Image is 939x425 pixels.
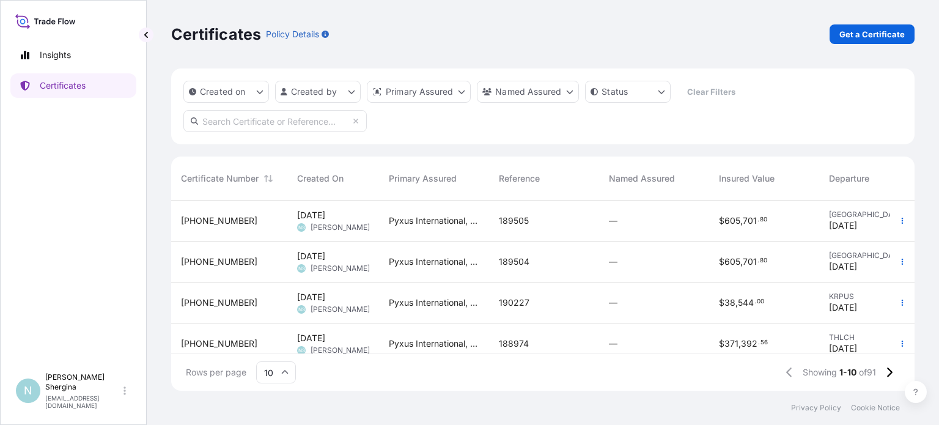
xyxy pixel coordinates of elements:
span: [DATE] [297,291,325,303]
span: KRPUS [829,292,901,301]
span: 392 [741,339,757,348]
span: . [757,218,759,222]
span: 544 [738,298,754,307]
p: [EMAIL_ADDRESS][DOMAIN_NAME] [45,394,121,409]
button: cargoOwner Filter options [477,81,579,103]
button: createdOn Filter options [183,81,269,103]
span: $ [719,216,724,225]
span: [PHONE_NUMBER] [181,215,257,227]
span: $ [719,298,724,307]
span: Pyxus International, Inc. [389,215,479,227]
span: Certificate Number [181,172,259,185]
span: [PHONE_NUMBER] [181,256,257,268]
span: [DATE] [829,261,857,273]
span: , [740,216,743,225]
p: Clear Filters [687,86,735,98]
span: [DATE] [829,220,857,232]
span: Departure [829,172,869,185]
span: 701 [743,216,757,225]
span: 56 [760,341,768,345]
a: Certificates [10,73,136,98]
span: . [758,341,760,345]
span: — [609,297,617,309]
span: 189505 [499,215,529,227]
span: 371 [724,339,738,348]
span: Created On [297,172,344,185]
span: [DATE] [297,250,325,262]
a: Get a Certificate [830,24,915,44]
span: Primary Assured [389,172,457,185]
span: [PHONE_NUMBER] [181,297,257,309]
span: NS [298,262,305,275]
span: Rows per page [186,366,246,379]
span: 605 [724,216,740,225]
span: Reference [499,172,540,185]
span: . [754,300,756,304]
p: Policy Details [266,28,319,40]
span: [PERSON_NAME] [311,305,370,314]
a: Privacy Policy [791,403,841,413]
span: $ [719,339,724,348]
span: 189504 [499,256,529,268]
span: NS [298,303,305,316]
p: Insights [40,49,71,61]
span: Insured Value [719,172,775,185]
span: 701 [743,257,757,266]
p: [PERSON_NAME] Shergina [45,372,121,392]
span: Named Assured [609,172,675,185]
span: of 91 [859,366,876,379]
span: NS [298,344,305,357]
a: Insights [10,43,136,67]
span: 188974 [499,338,529,350]
span: 190227 [499,297,529,309]
span: [DATE] [829,301,857,314]
span: 605 [724,257,740,266]
a: Cookie Notice [851,403,900,413]
p: Certificates [171,24,261,44]
p: Get a Certificate [839,28,905,40]
span: [GEOGRAPHIC_DATA] [829,251,901,261]
span: 1-10 [839,366,856,379]
span: — [609,256,617,268]
span: [DATE] [297,209,325,221]
span: 00 [757,300,764,304]
span: . [757,259,759,263]
span: [PERSON_NAME] [311,223,370,232]
span: [DATE] [297,332,325,344]
button: certificateStatus Filter options [585,81,671,103]
span: [PERSON_NAME] [311,264,370,273]
p: Created on [200,86,246,98]
span: — [609,215,617,227]
p: Primary Assured [386,86,453,98]
p: Named Assured [495,86,561,98]
span: [PERSON_NAME] [311,346,370,355]
button: distributor Filter options [367,81,471,103]
span: THLCH [829,333,901,342]
button: Sort [261,171,276,186]
span: — [609,338,617,350]
span: NS [298,221,305,234]
span: , [738,339,741,348]
input: Search Certificate or Reference... [183,110,367,132]
span: , [735,298,738,307]
span: [PHONE_NUMBER] [181,338,257,350]
span: 80 [760,259,767,263]
span: Showing [803,366,837,379]
span: 80 [760,218,767,222]
span: N [24,385,32,397]
span: [GEOGRAPHIC_DATA] [829,210,901,220]
span: [DATE] [829,342,857,355]
button: createdBy Filter options [275,81,361,103]
span: Pyxus International, Inc. [389,256,479,268]
span: 38 [724,298,735,307]
p: Certificates [40,79,86,92]
button: Clear Filters [677,82,745,102]
span: Pyxus International, Inc. [389,297,479,309]
p: Status [602,86,628,98]
span: $ [719,257,724,266]
span: Pyxus International, Inc. [389,338,479,350]
p: Created by [291,86,337,98]
span: , [740,257,743,266]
